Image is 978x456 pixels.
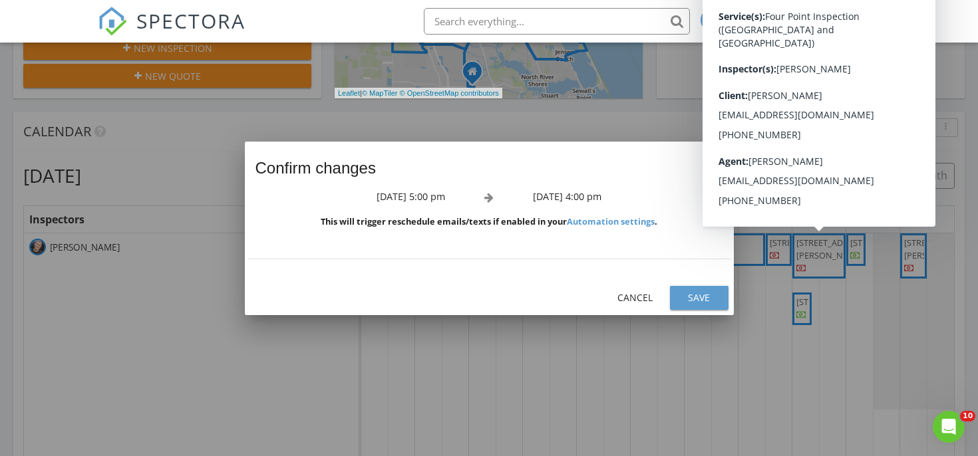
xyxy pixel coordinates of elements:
div: Fully Involved Home Inspections [738,21,872,35]
div: [DATE] 5:00 pm [245,189,448,205]
a: Automation settings [567,215,655,227]
button: Save [670,286,729,310]
span: SPECTORA [136,7,245,35]
div: Save [681,290,718,304]
a: © MapTiler [362,89,398,97]
a: © OpenStreetMap contributors [400,89,499,97]
div: [PERSON_NAME] [775,8,862,21]
a: Leaflet [338,89,360,97]
span: 10 [960,411,975,421]
a: SPECTORA [98,18,245,46]
div: This will trigger reschedule emails/texts if enabled in your . [255,216,723,227]
img: The Best Home Inspection Software - Spectora [98,7,127,36]
div: Cancel [617,290,654,304]
iframe: Intercom live chat [933,411,965,443]
div: Confirm changes [245,142,734,189]
div: [DATE] 4:00 pm [530,189,733,205]
div: | [335,88,502,99]
input: Search everything... [424,8,690,35]
button: Cancel [606,286,665,310]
